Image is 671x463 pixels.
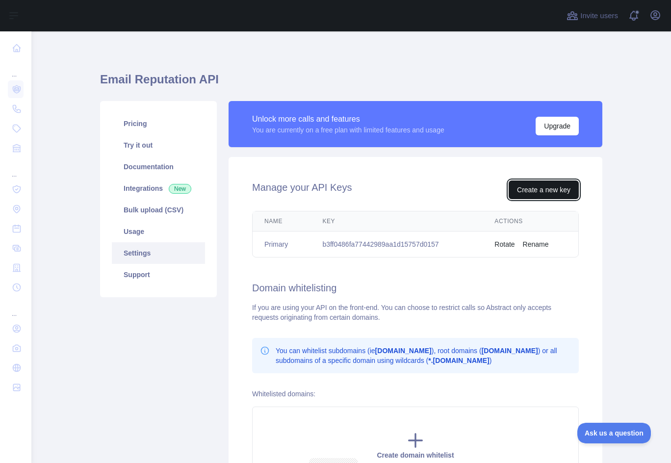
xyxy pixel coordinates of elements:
a: Try it out [112,134,205,156]
p: You can whitelist subdomains (ie ), root domains ( ) or all subdomains of a specific domain using... [276,346,571,365]
b: [DOMAIN_NAME] [375,347,432,355]
a: Pricing [112,113,205,134]
button: Create a new key [509,180,579,199]
th: Actions [483,211,578,231]
div: If you are using your API on the front-end. You can choose to restrict calls so Abstract only acc... [252,303,579,322]
th: Name [253,211,310,231]
h1: Email Reputation API [100,72,602,95]
span: New [169,184,191,194]
span: Invite users [580,10,618,22]
span: Create domain whitelist [377,451,454,459]
button: Rotate [494,239,515,249]
th: Key [310,211,483,231]
div: ... [8,298,24,318]
button: Rename [523,239,549,249]
td: b3ff0486fa77442989aa1d15757d0157 [310,231,483,257]
h2: Manage your API Keys [252,180,352,199]
div: You are currently on a free plan with limited features and usage [252,125,444,135]
button: Upgrade [536,117,579,135]
b: *.[DOMAIN_NAME] [428,357,489,364]
b: [DOMAIN_NAME] [482,347,538,355]
button: Invite users [565,8,620,24]
a: Bulk upload (CSV) [112,199,205,221]
a: Documentation [112,156,205,178]
label: Whitelisted domains: [252,390,315,398]
div: ... [8,59,24,78]
div: ... [8,159,24,179]
a: Support [112,264,205,285]
iframe: Toggle Customer Support [577,423,651,443]
td: Primary [253,231,310,257]
h2: Domain whitelisting [252,281,579,295]
div: Unlock more calls and features [252,113,444,125]
a: Settings [112,242,205,264]
a: Integrations New [112,178,205,199]
a: Usage [112,221,205,242]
